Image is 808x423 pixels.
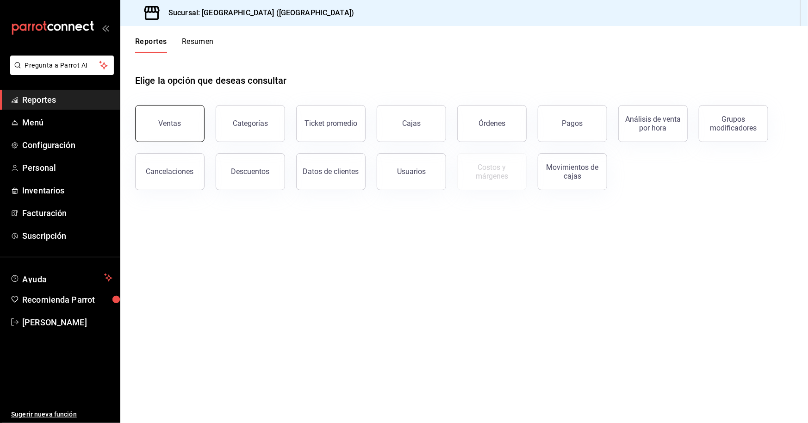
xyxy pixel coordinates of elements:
[216,105,285,142] button: Categorías
[457,153,527,190] button: Contrata inventarios para ver este reporte
[22,272,100,283] span: Ayuda
[377,105,446,142] button: Cajas
[135,105,205,142] button: Ventas
[159,119,181,128] div: Ventas
[22,162,112,174] span: Personal
[231,167,270,176] div: Descuentos
[22,93,112,106] span: Reportes
[457,105,527,142] button: Órdenes
[296,153,366,190] button: Datos de clientes
[22,207,112,219] span: Facturación
[25,61,99,70] span: Pregunta a Parrot AI
[397,167,426,176] div: Usuarios
[22,230,112,242] span: Suscripción
[22,184,112,197] span: Inventarios
[296,105,366,142] button: Ticket promedio
[6,67,114,77] a: Pregunta a Parrot AI
[538,105,607,142] button: Pagos
[182,37,214,53] button: Resumen
[618,105,688,142] button: Análisis de venta por hora
[146,167,194,176] div: Cancelaciones
[305,119,357,128] div: Ticket promedio
[538,153,607,190] button: Movimientos de cajas
[22,293,112,306] span: Recomienda Parrot
[11,410,112,419] span: Sugerir nueva función
[699,105,768,142] button: Grupos modificadores
[135,37,167,53] button: Reportes
[463,163,521,180] div: Costos y márgenes
[22,116,112,129] span: Menú
[705,115,762,132] div: Grupos modificadores
[479,119,505,128] div: Órdenes
[402,119,421,128] div: Cajas
[22,139,112,151] span: Configuración
[216,153,285,190] button: Descuentos
[544,163,601,180] div: Movimientos de cajas
[135,37,214,53] div: navigation tabs
[161,7,354,19] h3: Sucursal: [GEOGRAPHIC_DATA] ([GEOGRAPHIC_DATA])
[10,56,114,75] button: Pregunta a Parrot AI
[303,167,359,176] div: Datos de clientes
[233,119,268,128] div: Categorías
[135,153,205,190] button: Cancelaciones
[102,24,109,31] button: open_drawer_menu
[377,153,446,190] button: Usuarios
[135,74,287,87] h1: Elige la opción que deseas consultar
[562,119,583,128] div: Pagos
[624,115,682,132] div: Análisis de venta por hora
[22,316,112,329] span: [PERSON_NAME]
